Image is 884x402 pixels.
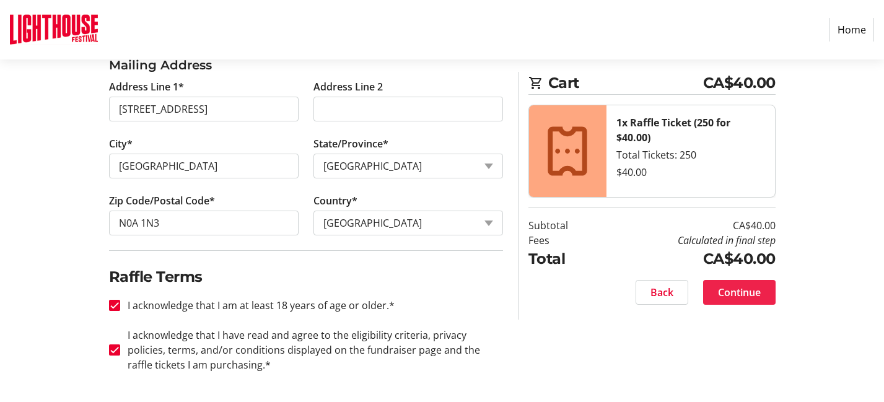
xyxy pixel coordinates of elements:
label: Country* [313,193,357,208]
label: Address Line 1* [109,79,184,94]
label: Address Line 2 [313,79,383,94]
input: Address [109,97,299,121]
h2: Raffle Terms [109,266,503,288]
a: Home [829,18,874,42]
td: Total [528,248,600,270]
label: State/Province* [313,136,388,151]
td: CA$40.00 [600,248,776,270]
button: Back [636,280,688,305]
input: City [109,154,299,178]
span: CA$40.00 [703,72,776,94]
label: City* [109,136,133,151]
div: Total Tickets: 250 [616,147,765,162]
span: Cart [548,72,703,94]
td: Subtotal [528,218,600,233]
label: Zip Code/Postal Code* [109,193,215,208]
td: CA$40.00 [600,218,776,233]
td: Calculated in final step [600,233,776,248]
label: I acknowledge that I have read and agree to the eligibility criteria, privacy policies, terms, an... [120,328,503,372]
span: Back [650,285,673,300]
span: Continue [718,285,761,300]
h3: Mailing Address [109,56,503,74]
button: Continue [703,280,776,305]
td: Fees [528,233,600,248]
strong: 1x Raffle Ticket (250 for $40.00) [616,116,730,144]
div: $40.00 [616,165,765,180]
img: Lighthouse Festival's Logo [10,5,98,55]
input: Zip or Postal Code [109,211,299,235]
label: I acknowledge that I am at least 18 years of age or older.* [120,298,395,313]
